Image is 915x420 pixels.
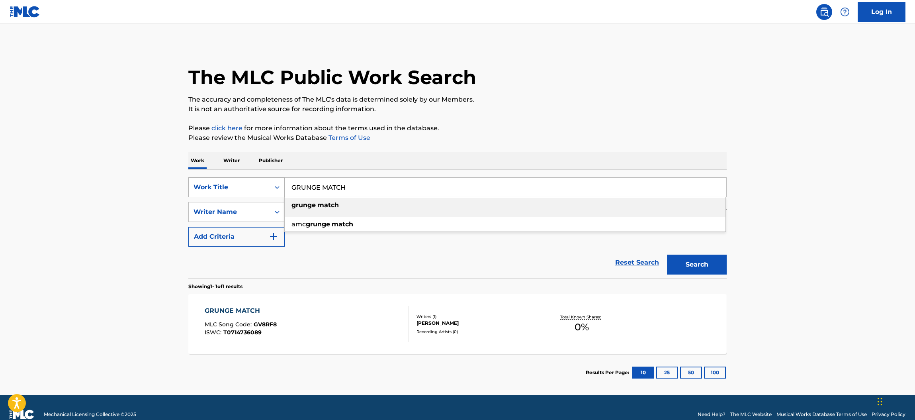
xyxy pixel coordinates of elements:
a: click here [211,124,242,132]
button: 10 [632,367,654,379]
iframe: Chat Widget [875,382,915,420]
div: [PERSON_NAME] [416,320,537,327]
p: It is not an authoritative source for recording information. [188,104,727,114]
a: Reset Search [611,254,663,271]
button: 50 [680,367,702,379]
img: logo [10,410,34,419]
div: Help [837,4,853,20]
span: GV8RF8 [254,321,277,328]
div: Drag [878,390,882,414]
a: Terms of Use [327,134,370,141]
strong: match [332,220,353,228]
p: Showing 1 - 1 of 1 results [188,283,242,290]
img: MLC Logo [10,6,40,18]
div: Recording Artists ( 0 ) [416,329,537,335]
p: Total Known Shares: [560,314,603,320]
strong: match [317,201,339,209]
p: Results Per Page: [586,369,631,376]
form: Search Form [188,177,727,279]
a: Need Help? [698,411,725,418]
span: Mechanical Licensing Collective © 2025 [44,411,136,418]
img: search [819,7,829,17]
a: GRUNGE MATCHMLC Song Code:GV8RF8ISWC:T0714736089Writers (1)[PERSON_NAME]Recording Artists (0)Tota... [188,294,727,354]
div: GRUNGE MATCH [205,306,277,316]
span: MLC Song Code : [205,321,254,328]
p: Publisher [256,152,285,169]
span: 0 % [575,320,589,334]
a: The MLC Website [730,411,772,418]
span: ISWC : [205,329,223,336]
a: Musical Works Database Terms of Use [776,411,867,418]
strong: grunge [306,220,330,228]
p: Please review the Musical Works Database [188,133,727,143]
p: Please for more information about the terms used in the database. [188,124,727,133]
span: amc [291,220,306,228]
p: The accuracy and completeness of The MLC's data is determined solely by our Members. [188,95,727,104]
div: Writers ( 1 ) [416,314,537,320]
button: 100 [704,367,726,379]
div: Work Title [194,183,265,192]
img: 9d2ae6d4665cec9f34b9.svg [269,232,278,241]
span: T0714736089 [223,329,262,336]
button: Search [667,255,727,275]
a: Privacy Policy [872,411,905,418]
h1: The MLC Public Work Search [188,65,476,89]
img: help [840,7,850,17]
a: Log In [858,2,905,22]
strong: grunge [291,201,316,209]
div: Writer Name [194,207,265,217]
button: Add Criteria [188,227,285,247]
p: Writer [221,152,242,169]
button: 25 [656,367,678,379]
p: Work [188,152,207,169]
a: Public Search [816,4,832,20]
